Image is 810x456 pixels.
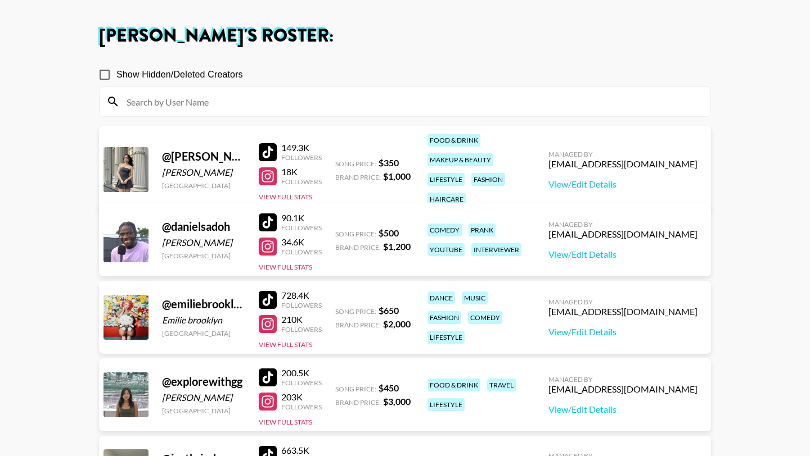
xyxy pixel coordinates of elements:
[259,263,312,271] button: View Full Stats
[548,326,697,338] a: View/Edit Details
[548,158,697,170] div: [EMAIL_ADDRESS][DOMAIN_NAME]
[335,321,381,329] span: Brand Price:
[335,398,381,407] span: Brand Price:
[281,290,322,301] div: 728.4K
[162,167,245,178] div: [PERSON_NAME]
[162,407,245,415] div: [GEOGRAPHIC_DATA]
[259,418,312,426] button: View Full Stats
[379,305,399,316] strong: $ 650
[383,171,411,181] strong: $ 1,000
[335,385,376,393] span: Song Price:
[281,314,322,325] div: 210K
[427,398,465,411] div: lifestyle
[548,220,697,229] div: Managed By
[162,252,245,260] div: [GEOGRAPHIC_DATA]
[548,229,697,240] div: [EMAIL_ADDRESS][DOMAIN_NAME]
[548,249,697,260] a: View/Edit Details
[427,311,461,324] div: fashion
[162,149,245,163] div: @ [PERSON_NAME].x33
[259,193,312,201] button: View Full Stats
[548,306,697,317] div: [EMAIL_ADDRESS][DOMAIN_NAME]
[379,227,399,238] strong: $ 500
[548,150,697,158] div: Managed By
[335,243,381,252] span: Brand Price:
[259,340,312,349] button: View Full Stats
[335,159,376,168] span: Song Price:
[162,314,245,326] div: Emilie brooklyn
[281,153,322,162] div: Followers
[162,237,245,248] div: [PERSON_NAME]
[281,142,322,153] div: 149.3K
[281,391,322,403] div: 203K
[427,331,465,344] div: lifestyle
[162,375,245,389] div: @ explorewithgg
[281,224,322,232] div: Followers
[427,134,480,147] div: food & drink
[427,291,455,304] div: dance
[162,329,245,338] div: [GEOGRAPHIC_DATA]
[427,153,493,166] div: makeup & beauty
[335,173,381,181] span: Brand Price:
[383,396,411,407] strong: $ 3,000
[462,291,488,304] div: music
[379,382,399,393] strong: $ 450
[469,224,496,236] div: prank
[281,403,322,411] div: Followers
[427,379,480,391] div: food & drink
[383,241,411,252] strong: $ 1,200
[335,230,376,238] span: Song Price:
[281,177,322,186] div: Followers
[487,379,516,391] div: travel
[471,173,505,186] div: fashion
[548,384,697,395] div: [EMAIL_ADDRESS][DOMAIN_NAME]
[427,193,466,206] div: haircare
[471,243,521,256] div: interviewer
[427,224,462,236] div: comedy
[116,68,243,81] span: Show Hidden/Deleted Creators
[281,236,322,248] div: 34.6K
[281,301,322,309] div: Followers
[281,166,322,177] div: 18K
[548,298,697,306] div: Managed By
[120,93,704,111] input: Search by User Name
[281,379,322,387] div: Followers
[548,375,697,384] div: Managed By
[548,404,697,415] a: View/Edit Details
[162,220,245,234] div: @ danielsadoh
[281,445,322,456] div: 663.5K
[281,212,322,224] div: 90.1K
[548,179,697,190] a: View/Edit Details
[427,173,465,186] div: lifestyle
[281,248,322,256] div: Followers
[427,243,465,256] div: youtube
[379,157,399,168] strong: $ 350
[281,367,322,379] div: 200.5K
[162,181,245,190] div: [GEOGRAPHIC_DATA]
[335,307,376,316] span: Song Price:
[99,27,711,45] h1: [PERSON_NAME] 's Roster:
[162,392,245,403] div: [PERSON_NAME]
[281,325,322,334] div: Followers
[468,311,502,324] div: comedy
[162,297,245,311] div: @ emiliebrooklyn__
[383,318,411,329] strong: $ 2,000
